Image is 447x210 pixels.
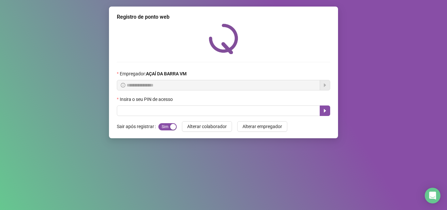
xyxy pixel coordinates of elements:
[182,121,232,132] button: Alterar colaborador
[121,83,125,87] span: info-circle
[209,24,238,54] img: QRPoint
[146,71,187,76] strong: AÇAÍ DA BARRA VM
[242,123,282,130] span: Alterar empregador
[117,121,158,132] label: Sair após registrar
[425,188,440,203] div: Open Intercom Messenger
[117,96,177,103] label: Insira o seu PIN de acesso
[322,108,328,113] span: caret-right
[117,13,330,21] div: Registro de ponto web
[187,123,227,130] span: Alterar colaborador
[120,70,187,77] span: Empregador :
[237,121,287,132] button: Alterar empregador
